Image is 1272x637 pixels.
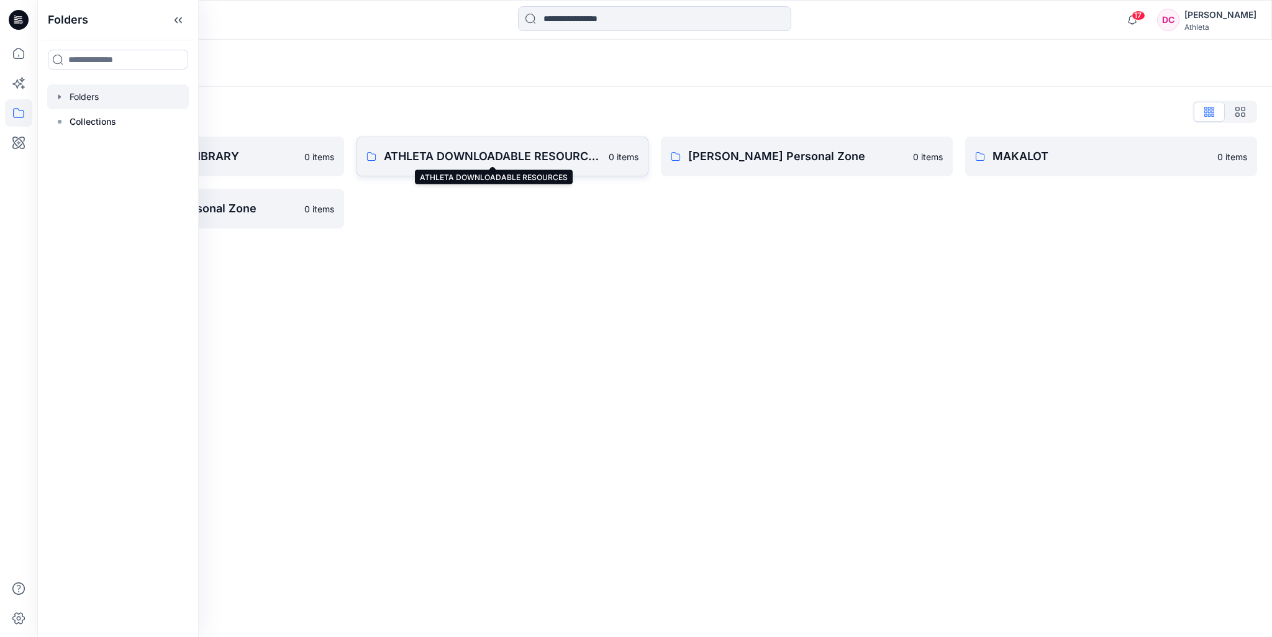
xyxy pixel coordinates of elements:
p: 0 items [304,202,334,215]
a: [PERSON_NAME] Personal Zone0 items [661,137,953,176]
div: DC [1157,9,1179,31]
a: MAKALOT0 items [965,137,1257,176]
p: 0 items [609,150,638,163]
span: 17 [1132,11,1145,20]
p: 0 items [304,150,334,163]
p: ATHLETA DOWNLOADABLE RESOURCES [384,148,601,165]
p: 0 items [1217,150,1247,163]
p: 0 items [913,150,943,163]
p: Collections [70,114,116,129]
div: Athleta [1184,22,1256,32]
a: ATHLETA DOWNLOADABLE RESOURCES0 items [357,137,648,176]
div: [PERSON_NAME] [1184,7,1256,22]
p: MAKALOT [993,148,1210,165]
p: [PERSON_NAME] Personal Zone [688,148,906,165]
